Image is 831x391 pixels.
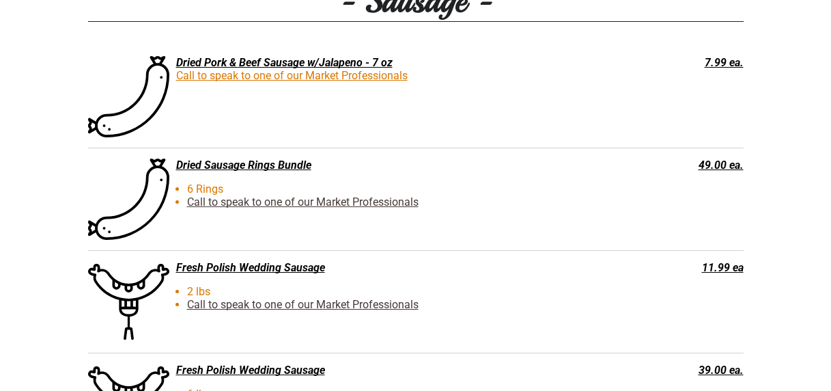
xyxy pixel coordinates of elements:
[126,285,617,298] li: 2 lbs
[88,56,606,69] div: Dried Pork & Beef Sausage w/Jalapeno - 7 oz
[187,195,419,208] a: Call to speak to one of our Market Professionals
[612,364,744,377] div: 39.00 ea.
[88,364,606,377] div: Fresh Polish Wedding Sausage
[612,56,744,69] div: 7.99 ea.
[88,159,606,172] div: Dried Sausage Rings Bundle
[126,183,617,195] li: 6 Rings
[612,159,744,172] div: 49.00 ea.
[612,261,744,274] div: 11.99 ea
[88,261,606,274] div: Fresh Polish Wedding Sausage
[176,69,408,82] a: Call to speak to one of our Market Professionals
[187,298,419,311] a: Call to speak to one of our Market Professionals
